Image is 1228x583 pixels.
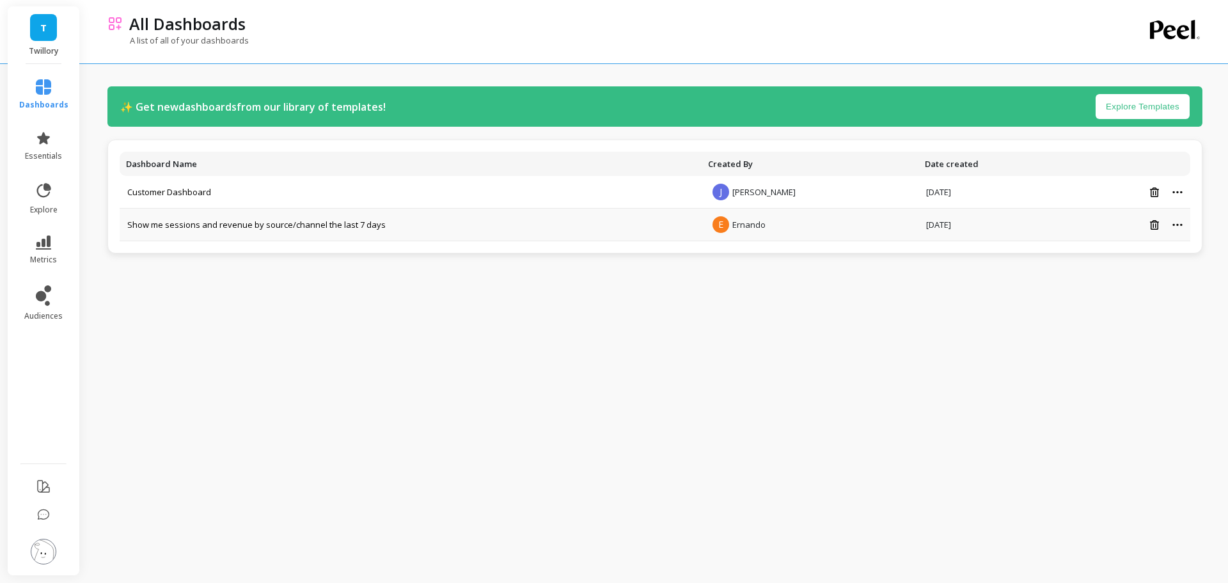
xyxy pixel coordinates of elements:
[918,152,1060,176] th: Toggle SortBy
[1096,94,1190,119] button: Explore Templates
[120,99,386,115] p: ✨ Get new dashboards from our library of templates!
[30,255,57,265] span: metrics
[129,13,246,35] p: All Dashboards
[120,152,702,176] th: Toggle SortBy
[918,209,1060,241] td: [DATE]
[30,205,58,215] span: explore
[107,35,249,46] p: A list of all of your dashboards
[24,311,63,321] span: audiences
[712,184,729,200] span: J
[25,151,62,161] span: essentials
[19,100,68,110] span: dashboards
[127,219,386,230] a: Show me sessions and revenue by source/channel the last 7 days
[20,46,67,56] p: Twillory
[31,539,56,564] img: profile picture
[918,176,1060,209] td: [DATE]
[40,20,47,35] span: T
[732,186,796,198] span: [PERSON_NAME]
[732,219,766,230] span: Ernando
[127,186,211,198] a: Customer Dashboard
[107,16,123,31] img: header icon
[712,216,729,233] span: E
[702,152,918,176] th: Toggle SortBy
